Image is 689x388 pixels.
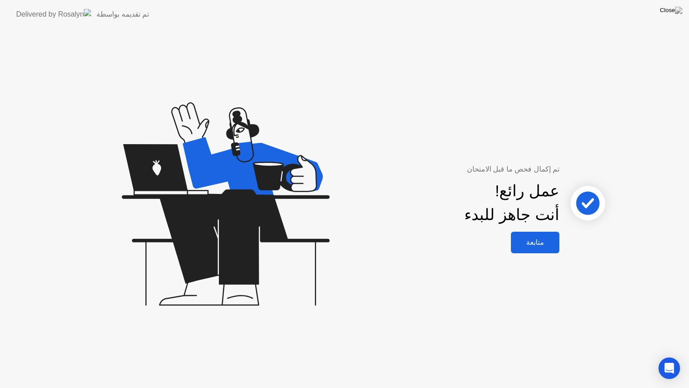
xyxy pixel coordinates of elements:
[374,164,559,175] div: تم إكمال فحص ما قبل الامتحان
[96,9,149,20] div: تم تقديمه بواسطة
[514,238,557,247] div: متابعة
[660,7,682,14] img: Close
[16,9,91,19] img: Delivered by Rosalyn
[511,232,559,253] button: متابعة
[464,179,559,227] div: عمل رائع! أنت جاهز للبدء
[658,357,680,379] div: Open Intercom Messenger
